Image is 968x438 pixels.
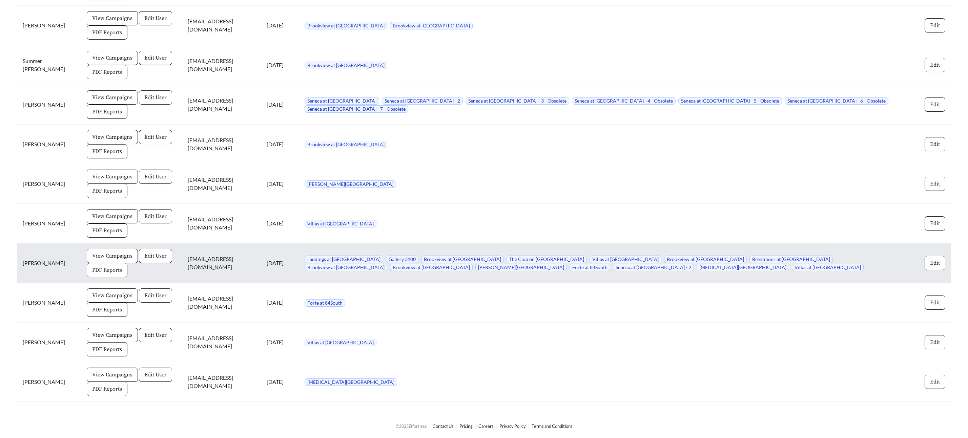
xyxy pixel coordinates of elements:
button: PDF Reports [87,303,127,317]
button: Edit User [139,368,172,382]
span: View Campaigns [92,54,132,62]
button: Edit [925,97,945,112]
button: View Campaigns [87,328,138,342]
a: Edit User [139,213,172,219]
button: View Campaigns [87,51,138,65]
button: Edit [925,18,945,32]
button: Edit [925,335,945,349]
td: [DATE] [261,6,299,45]
td: [PERSON_NAME] [17,283,81,323]
span: PDF Reports [92,187,122,195]
span: Edit [930,378,940,386]
a: View Campaigns [87,133,138,140]
td: [EMAIL_ADDRESS][DOMAIN_NAME] [182,45,262,85]
a: Edit User [139,54,172,61]
td: Summer [PERSON_NAME] [17,45,81,85]
td: [DATE] [261,283,299,323]
span: Edit User [144,173,167,181]
button: Edit [925,216,945,231]
td: [PERSON_NAME] [17,6,81,45]
button: View Campaigns [87,90,138,105]
button: PDF Reports [87,382,127,396]
button: Edit User [139,209,172,223]
span: Villas at [GEOGRAPHIC_DATA] [590,256,661,263]
span: Edit [930,259,940,267]
button: PDF Reports [87,25,127,40]
td: [EMAIL_ADDRESS][DOMAIN_NAME] [182,6,262,45]
button: View Campaigns [87,249,138,263]
a: View Campaigns [87,54,138,61]
a: View Campaigns [87,371,138,377]
span: PDF Reports [92,108,122,116]
a: View Campaigns [87,15,138,21]
span: PDF Reports [92,226,122,235]
span: Edit [930,180,940,188]
td: [EMAIL_ADDRESS][DOMAIN_NAME] [182,85,262,125]
td: [PERSON_NAME] [17,204,81,243]
span: Seneca at [GEOGRAPHIC_DATA] - 2 [613,264,694,271]
span: Seneca at [GEOGRAPHIC_DATA] [305,97,379,105]
button: PDF Reports [87,144,127,158]
span: Edit [930,61,940,69]
span: PDF Reports [92,68,122,76]
a: Careers [478,423,494,429]
a: Edit User [139,252,172,259]
span: PDF Reports [92,345,122,353]
a: Contact Us [433,423,454,429]
span: View Campaigns [92,212,132,220]
a: Terms and Conditions [532,423,573,429]
td: [EMAIL_ADDRESS][DOMAIN_NAME] [182,164,262,204]
span: Villas at [GEOGRAPHIC_DATA] [792,264,864,271]
span: PDF Reports [92,385,122,393]
span: Villas at [GEOGRAPHIC_DATA] [305,220,376,227]
td: [DATE] [261,125,299,164]
button: Edit User [139,11,172,25]
button: Edit [925,58,945,72]
span: View Campaigns [92,291,132,300]
span: Brentmoor at [GEOGRAPHIC_DATA] [749,256,833,263]
span: Edit User [144,252,167,260]
a: Privacy Policy [499,423,526,429]
td: [DATE] [261,164,299,204]
td: [EMAIL_ADDRESS][DOMAIN_NAME] [182,362,262,402]
button: Edit [925,256,945,270]
button: View Campaigns [87,288,138,303]
a: View Campaigns [87,331,138,338]
span: Edit User [144,54,167,62]
span: PDF Reports [92,266,122,274]
span: Brookview at [GEOGRAPHIC_DATA] [305,62,387,69]
span: Seneca at [GEOGRAPHIC_DATA] - 3 - Obsolete [466,97,569,105]
a: Pricing [459,423,473,429]
td: [EMAIL_ADDRESS][DOMAIN_NAME] [182,283,262,323]
button: PDF Reports [87,223,127,238]
span: View Campaigns [92,93,132,102]
td: [EMAIL_ADDRESS][DOMAIN_NAME] [182,323,262,362]
button: Edit [925,295,945,310]
span: © 2025 Effortless [396,423,427,429]
span: View Campaigns [92,252,132,260]
button: Edit User [139,90,172,105]
span: Brookview at [GEOGRAPHIC_DATA] [305,141,387,148]
button: Edit User [139,249,172,263]
button: Edit [925,375,945,389]
td: [PERSON_NAME] [17,323,81,362]
span: The Club on [GEOGRAPHIC_DATA] [507,256,587,263]
span: Edit [930,21,940,29]
td: [PERSON_NAME] [17,362,81,402]
span: PDF Reports [92,306,122,314]
a: Edit User [139,15,172,21]
td: [EMAIL_ADDRESS][DOMAIN_NAME] [182,243,262,283]
td: [EMAIL_ADDRESS][DOMAIN_NAME] [182,204,262,243]
span: Edit User [144,93,167,102]
span: Edit User [144,212,167,220]
button: PDF Reports [87,184,127,198]
a: View Campaigns [87,213,138,219]
button: Edit User [139,130,172,144]
td: [EMAIL_ADDRESS][DOMAIN_NAME] [182,125,262,164]
span: Gallery 3100 [386,256,418,263]
span: Forte at 84South [570,264,610,271]
a: Edit User [139,292,172,298]
span: View Campaigns [92,331,132,339]
span: Edit [930,299,940,307]
a: View Campaigns [87,94,138,100]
